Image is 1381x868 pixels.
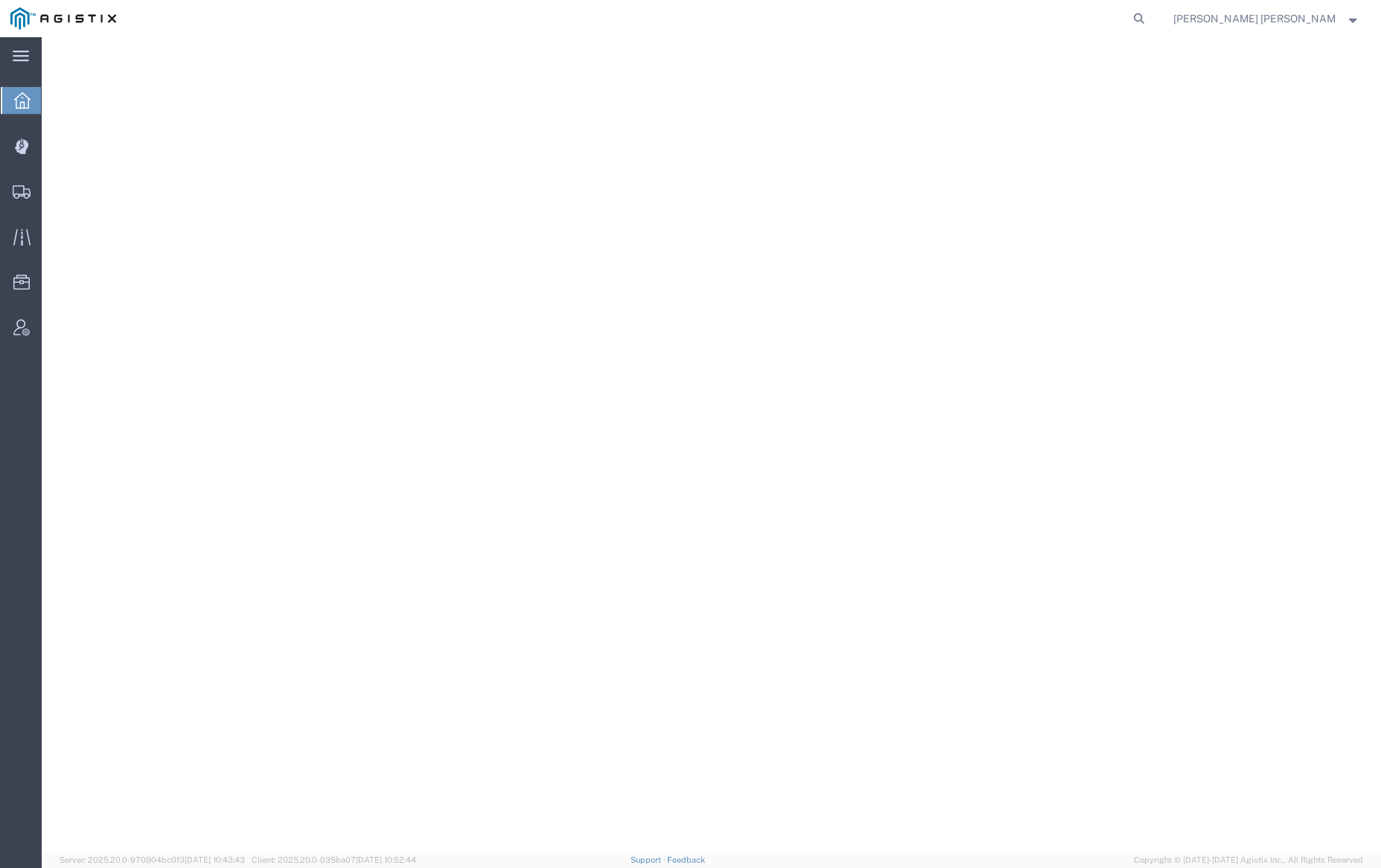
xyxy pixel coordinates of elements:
a: Support [631,855,668,864]
span: [DATE] 10:52:44 [356,855,416,864]
span: Copyright © [DATE]-[DATE] Agistix Inc., All Rights Reserved [1134,854,1363,867]
span: [DATE] 10:43:43 [185,855,245,864]
span: Client: 2025.20.0-035ba07 [252,855,416,864]
span: Server: 2025.20.0-970904bc0f3 [60,855,245,864]
button: [PERSON_NAME] [PERSON_NAME] [1173,10,1360,28]
iframe: FS Legacy Container [42,37,1381,852]
span: Kayte Bray Dogali [1173,10,1336,27]
a: Feedback [667,855,705,864]
img: logo [10,7,116,30]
